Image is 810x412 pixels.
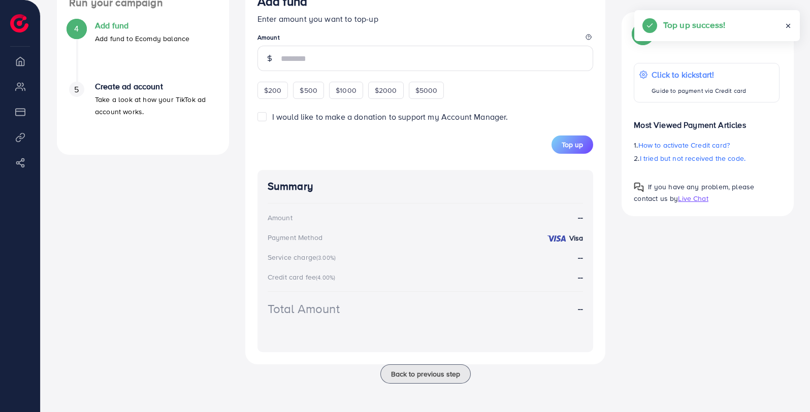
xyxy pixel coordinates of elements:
[640,153,746,163] span: I tried but not received the code.
[74,84,79,95] span: 5
[652,68,746,81] p: Click to kickstart!
[652,85,746,97] p: Guide to payment via Credit card
[95,82,217,91] h4: Create ad account
[578,212,583,223] strong: --
[74,23,79,35] span: 4
[300,85,317,95] span: $500
[546,234,567,243] img: credit
[634,182,754,203] span: If you have any problem, please contact us by
[257,33,594,46] legend: Amount
[578,303,583,315] strong: --
[562,140,583,150] span: Top up
[634,111,780,131] p: Most Viewed Payment Articles
[57,82,229,143] li: Create ad account
[336,85,357,95] span: $1000
[10,14,28,32] img: logo
[264,85,282,95] span: $200
[578,271,583,283] strong: --
[375,85,397,95] span: $2000
[268,252,339,262] div: Service charge
[767,366,802,404] iframe: Chat
[634,182,644,192] img: Popup guide
[578,252,583,263] strong: --
[268,213,293,223] div: Amount
[415,85,438,95] span: $5000
[95,21,189,30] h4: Add fund
[95,93,217,118] p: Take a look at how your TikTok ad account works.
[268,180,584,193] h4: Summary
[634,152,780,164] p: 2.
[268,272,339,282] div: Credit card fee
[663,18,725,31] h5: Top up success!
[57,21,229,82] li: Add fund
[678,193,708,203] span: Live Chat
[634,139,780,151] p: 1.
[257,13,594,25] p: Enter amount you want to top-up
[569,233,584,243] strong: Visa
[95,32,189,45] p: Add fund to Ecomdy balance
[268,232,322,243] div: Payment Method
[316,273,335,282] small: (4.00%)
[638,140,730,150] span: How to activate Credit card?
[552,135,593,154] button: Top up
[391,369,460,379] span: Back to previous step
[268,300,340,318] div: Total Amount
[272,111,508,122] span: I would like to make a donation to support my Account Manager.
[316,254,336,262] small: (3.00%)
[380,364,471,384] button: Back to previous step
